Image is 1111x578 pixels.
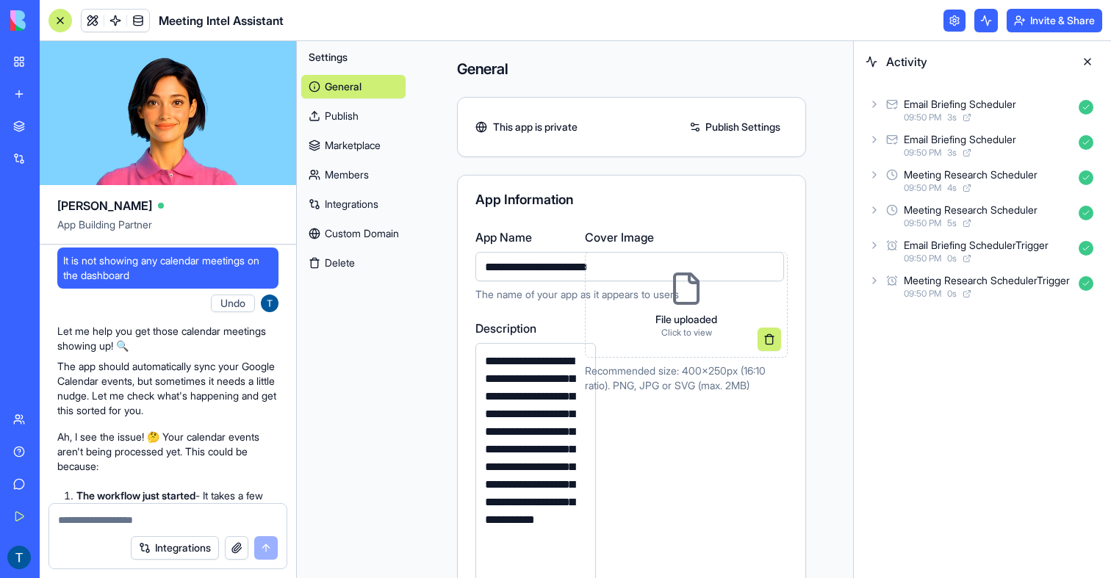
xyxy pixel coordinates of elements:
p: The app should automatically sync your Google Calendar events, but sometimes it needs a little nu... [57,359,278,418]
label: Description [475,319,596,337]
p: Let me help you get those calendar meetings showing up! 🔍 [57,324,278,353]
img: ACg8ocI78nP_w866sDBFFHxnRnBL6-zh8GfiopHMgZRr8okL_WAsQdY=s96-c [7,546,31,569]
p: Click to view [655,327,717,339]
div: Meeting Research Scheduler [904,167,1038,182]
a: Custom Domain [301,222,406,245]
button: Settings [301,46,406,69]
span: Activity [886,53,1067,71]
span: Settings [309,50,348,65]
p: File uploaded [655,312,717,327]
div: File uploadedClick to view [585,252,788,358]
span: 09:50 PM [904,253,941,264]
div: Meeting Research SchedulerTrigger [904,273,1070,288]
a: Publish Settings [682,115,788,139]
p: Recommended size: 400x250px (16:10 ratio). PNG, JPG or SVG (max. 2MB) [585,364,788,393]
p: The name of your app as it appears to users [475,287,784,302]
button: Delete [301,251,406,275]
li: - It takes a few minutes for the first sync to kick in [76,488,278,518]
span: 0 s [947,253,957,264]
a: Integrations [301,192,406,216]
a: Publish [301,104,406,128]
span: This app is private [493,120,578,134]
span: 09:50 PM [904,217,941,229]
label: App Name [475,228,784,246]
button: Integrations [131,536,219,560]
a: Marketplace [301,134,406,157]
span: 09:50 PM [904,182,941,194]
span: 09:50 PM [904,112,941,123]
div: App Information [475,193,788,206]
div: Meeting Research Scheduler [904,203,1038,217]
strong: The workflow just started [76,489,195,502]
a: Members [301,163,406,187]
h4: General [457,59,806,79]
span: Meeting Intel Assistant [159,12,284,29]
span: 0 s [947,288,957,300]
span: 5 s [947,217,957,229]
p: Ah, I see the issue! 🤔 Your calendar events aren't being processed yet. This could be because: [57,430,278,474]
span: It is not showing any calendar meetings on the dashboard [63,253,273,283]
div: Email Briefing Scheduler [904,132,1016,147]
a: General [301,75,406,98]
img: ACg8ocI78nP_w866sDBFFHxnRnBL6-zh8GfiopHMgZRr8okL_WAsQdY=s96-c [261,295,278,312]
span: 3 s [947,112,957,123]
div: Email Briefing SchedulerTrigger [904,238,1049,253]
span: 4 s [947,182,957,194]
div: Email Briefing Scheduler [904,97,1016,112]
span: 09:50 PM [904,288,941,300]
button: Undo [211,295,255,312]
span: [PERSON_NAME] [57,197,152,214]
img: logo [10,10,101,31]
span: 09:50 PM [904,147,941,159]
span: App Building Partner [57,217,278,244]
span: 3 s [947,147,957,159]
label: Cover Image [585,228,788,246]
button: Invite & Share [1007,9,1102,32]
